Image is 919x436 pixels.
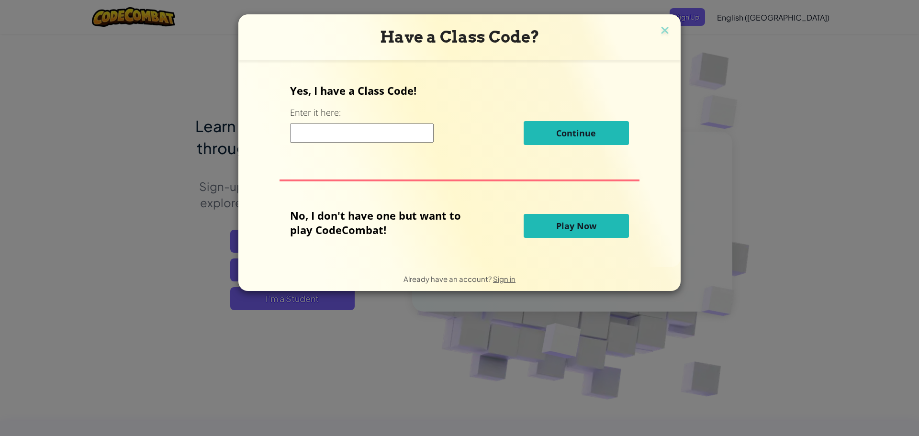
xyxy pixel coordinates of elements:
img: close icon [659,24,671,38]
label: Enter it here: [290,107,341,119]
button: Play Now [524,214,629,238]
span: Already have an account? [403,274,493,283]
span: Continue [556,127,596,139]
button: Continue [524,121,629,145]
span: Have a Class Code? [380,27,539,46]
p: Yes, I have a Class Code! [290,83,628,98]
span: Play Now [556,220,596,232]
a: Sign in [493,274,516,283]
p: No, I don't have one but want to play CodeCombat! [290,208,475,237]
